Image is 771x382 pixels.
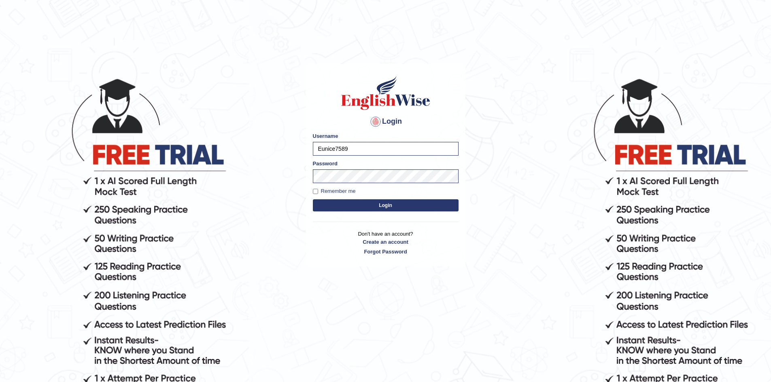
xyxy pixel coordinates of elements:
label: Remember me [313,187,356,195]
p: Don't have an account? [313,230,459,255]
a: Create an account [313,238,459,246]
img: Logo of English Wise sign in for intelligent practice with AI [340,75,432,111]
button: Login [313,199,459,211]
h4: Login [313,115,459,128]
input: Remember me [313,189,318,194]
label: Username [313,132,338,140]
a: Forgot Password [313,248,459,255]
label: Password [313,160,338,167]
